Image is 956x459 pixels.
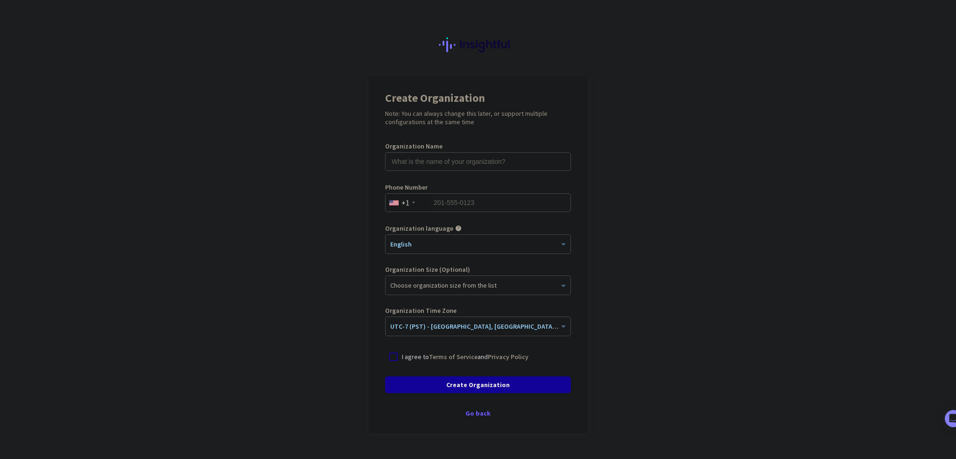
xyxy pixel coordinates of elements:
[402,352,528,361] p: I agree to and
[385,184,571,191] label: Phone Number
[429,353,478,361] a: Terms of Service
[385,109,571,126] h2: Note: You can always change this later, or support multiple configurations at the same time
[385,143,571,149] label: Organization Name
[385,376,571,393] button: Create Organization
[488,353,528,361] a: Privacy Policy
[385,266,571,273] label: Organization Size (Optional)
[385,92,571,104] h1: Create Organization
[385,410,571,417] div: Go back
[401,198,409,207] div: +1
[385,152,571,171] input: What is the name of your organization?
[439,37,517,52] img: Insightful
[385,307,571,314] label: Organization Time Zone
[446,380,510,389] span: Create Organization
[455,225,462,232] i: help
[385,193,571,212] input: 201-555-0123
[385,225,453,232] label: Organization language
